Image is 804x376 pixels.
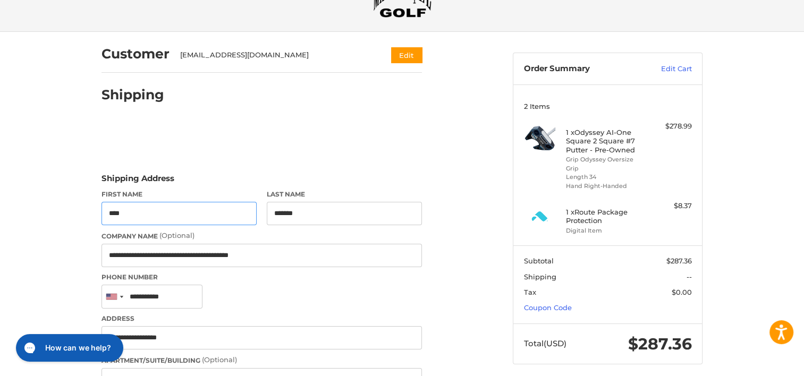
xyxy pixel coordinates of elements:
a: Coupon Code [524,303,572,312]
h3: Order Summary [524,64,638,74]
small: (Optional) [202,355,237,364]
label: Phone Number [101,272,422,282]
li: Grip Odyssey Oversize Grip [566,155,647,173]
h2: Shipping [101,87,164,103]
div: $8.37 [650,201,692,211]
span: Tax [524,288,536,296]
legend: Shipping Address [101,173,174,190]
h2: Customer [101,46,170,62]
a: Edit Cart [638,64,692,74]
h3: 2 Items [524,102,692,110]
small: (Optional) [159,231,194,240]
li: Digital Item [566,226,647,235]
span: Subtotal [524,257,554,265]
span: -- [687,272,692,281]
span: $287.36 [628,334,692,354]
div: United States: +1 [102,285,126,308]
label: Last Name [267,190,422,199]
label: Apartment/Suite/Building [101,355,422,365]
h4: 1 x Route Package Protection [566,208,647,225]
div: [EMAIL_ADDRESS][DOMAIN_NAME] [180,50,371,61]
iframe: Gorgias live chat messenger [11,330,126,365]
label: Address [101,314,422,323]
label: Company Name [101,230,422,241]
h4: 1 x Odyssey AI-One Square 2 Square #7 Putter - Pre-Owned [566,128,647,154]
span: $287.36 [666,257,692,265]
span: $0.00 [672,288,692,296]
button: Edit [391,47,422,63]
label: First Name [101,190,257,199]
span: Shipping [524,272,556,281]
div: $278.99 [650,121,692,132]
span: Total (USD) [524,338,566,348]
li: Hand Right-Handed [566,182,647,191]
li: Length 34 [566,173,647,182]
